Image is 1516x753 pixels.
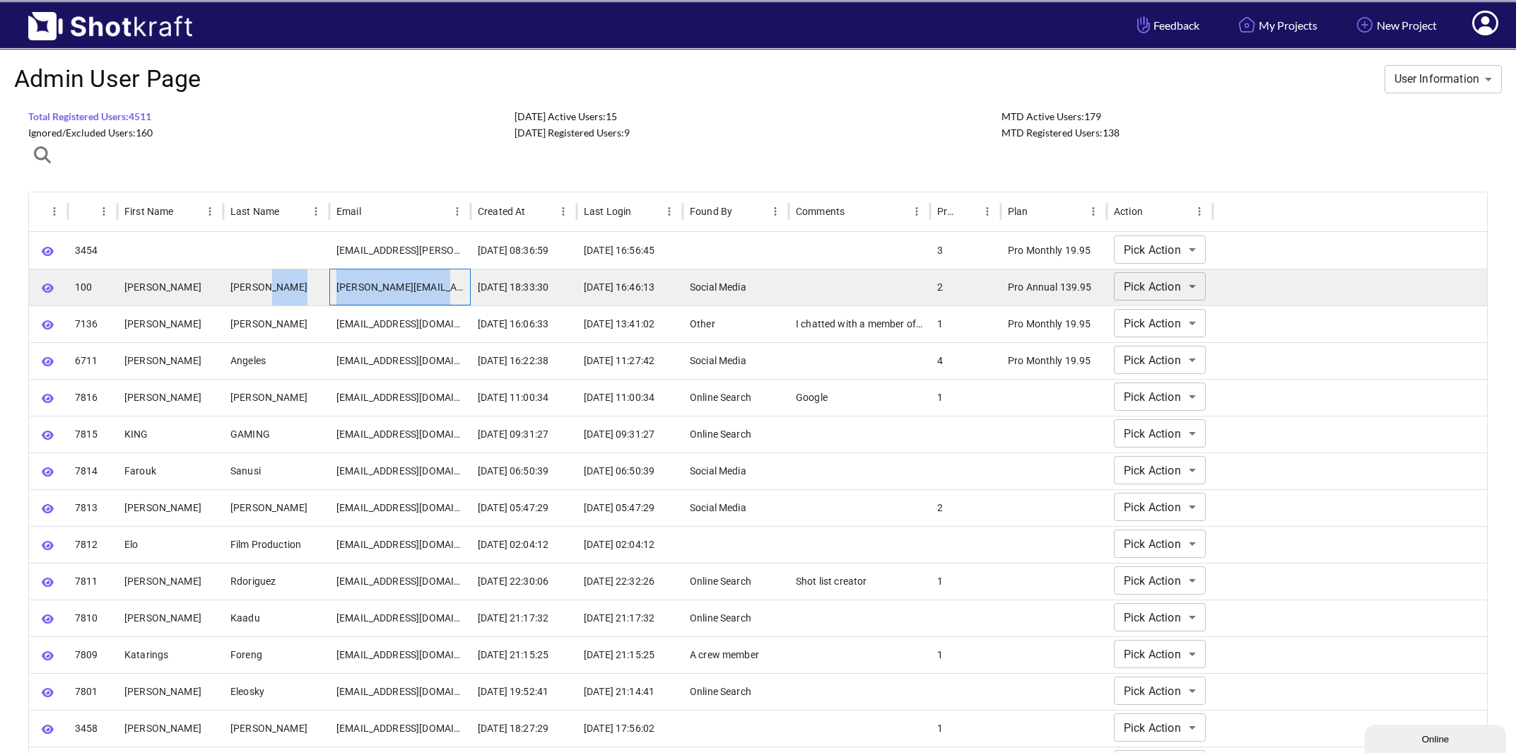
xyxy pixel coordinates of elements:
[734,202,753,221] button: Sort
[1134,17,1199,33] span: Feedback
[223,563,329,600] div: Rdoriguez
[527,202,547,221] button: Sort
[471,563,577,600] div: 2025-08-19 22:30:06
[28,110,151,122] span: Total Registered Users: 4511
[329,453,471,489] div: farouksanusi4@gmail.com
[68,342,117,379] div: 6711
[683,379,789,416] div: Online Search
[117,600,223,636] div: Anuprita
[683,636,789,673] div: A crew member
[36,424,59,446] button: View
[68,269,117,305] div: 100
[36,240,59,262] button: View
[36,645,59,667] button: View
[577,342,683,379] div: 2025-08-20 11:27:42
[117,673,223,710] div: Katarina
[306,202,326,221] button: Menu
[36,461,59,483] button: View
[329,342,471,379] div: cruzangeles@gmail.com
[1114,419,1206,448] div: Pick Action
[471,673,577,710] div: 2025-08-18 19:52:41
[281,202,300,221] button: Sort
[68,710,117,747] div: 3458
[683,489,789,526] div: Social Media
[930,305,1001,342] div: 1
[930,342,1001,379] div: 4
[683,342,789,379] div: Social Media
[1114,530,1206,558] div: Pick Action
[1353,13,1377,37] img: Add Icon
[329,416,471,453] div: vgaming2008@gmail.com
[683,600,789,636] div: Online Search
[977,202,997,221] button: Menu
[68,673,117,710] div: 7801
[94,202,114,221] button: Menu
[117,489,223,526] div: Vincent
[117,416,223,453] div: KING
[223,379,329,416] div: Pelaez
[363,202,382,221] button: Sort
[36,387,59,409] button: View
[553,202,573,221] button: Menu
[117,563,223,600] div: Erick
[329,600,471,636] div: anukadu1085@gmail.com
[117,379,223,416] div: Charlie
[1001,305,1107,342] div: Pro Monthly 19.95
[683,453,789,489] div: Social Media
[329,379,471,416] div: charlieatommusic@gmail.com
[329,673,471,710] div: w047e1qxs@mozmail.com
[577,563,683,600] div: 2025-08-19 22:32:26
[223,416,329,453] div: GAMING
[117,636,223,673] div: Katarings
[37,202,57,221] button: Sort
[68,453,117,489] div: 7814
[36,314,59,336] button: View
[659,202,679,221] button: Menu
[36,498,59,520] button: View
[1001,110,1101,122] span: MTD Active Users: 179
[1114,603,1206,631] div: Pick Action
[471,453,577,489] div: 2025-08-20 06:50:39
[683,563,789,600] div: Online Search
[223,453,329,489] div: Sanusi
[336,206,361,217] div: Email
[117,526,223,563] div: Elo
[577,379,683,416] div: 2025-08-20 11:00:34
[230,206,279,217] div: Last Name
[577,269,683,305] div: 2025-08-20 16:46:13
[1001,342,1107,379] div: Pro Monthly 19.95
[1224,6,1328,44] a: My Projects
[937,206,956,217] div: Projects Started
[1114,272,1206,300] div: Pick Action
[1114,309,1206,337] div: Pick Action
[690,206,732,217] div: Found By
[36,277,59,299] button: View
[1189,202,1209,221] button: Menu
[68,600,117,636] div: 7810
[329,563,471,600] div: 3rk.visuals@gmail.com
[471,600,577,636] div: 2025-08-19 21:17:32
[28,127,153,139] span: Ignored/Excluded Users: 160
[1114,493,1206,521] div: Pick Action
[223,526,329,563] div: Film Production
[1114,713,1206,742] div: Pick Action
[76,202,96,221] button: Sort
[68,526,117,563] div: 7812
[930,379,1001,416] div: 1
[68,563,117,600] div: 7811
[471,636,577,673] div: 2025-08-19 21:15:25
[789,305,930,342] div: I chatted with a member of your team at the Las Vegas NAB convention.
[1008,206,1028,217] div: Plan
[930,710,1001,747] div: 1
[1114,640,1206,668] div: Pick Action
[478,206,526,217] div: Created At
[223,489,329,526] div: Roland
[471,489,577,526] div: 2025-08-20 05:47:29
[577,453,683,489] div: 2025-08-20 06:50:39
[447,202,467,221] button: Menu
[117,453,223,489] div: Farouk
[577,305,683,342] div: 2025-08-20 13:41:02
[471,379,577,416] div: 2025-08-20 11:00:34
[1114,677,1206,705] div: Pick Action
